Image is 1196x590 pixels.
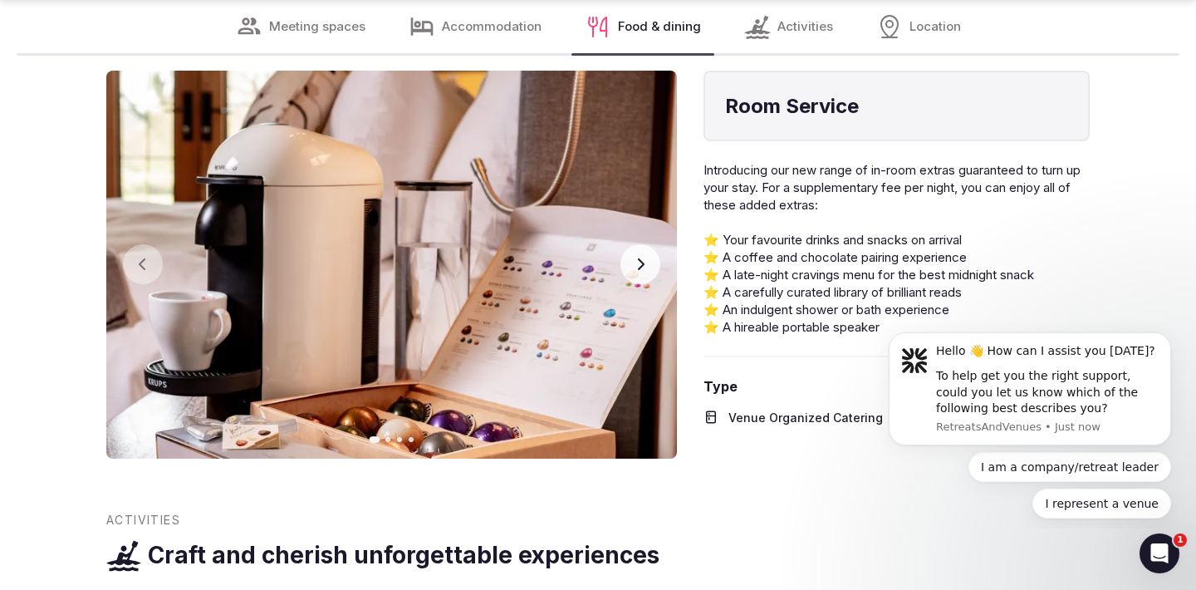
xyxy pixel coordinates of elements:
[703,377,1090,396] span: Type
[409,437,414,442] button: Go to slide 4
[777,18,833,36] span: Activities
[725,92,1068,120] h4: Room Service
[1174,533,1187,547] span: 1
[106,512,180,529] span: Activities
[442,18,542,36] span: Accommodation
[703,284,962,300] span: ⭐ A carefully curated library of brilliant reads
[106,71,677,459] img: Gallery image 1
[909,18,961,36] span: Location
[618,18,701,36] span: Food & dining
[703,267,1034,283] span: ⭐ A late-night cravings menu for the best midnight snack
[864,317,1196,529] iframe: Intercom notifications message
[385,437,390,442] button: Go to slide 2
[703,249,967,265] span: ⭐ A coffee and chocolate pairing experience
[397,437,402,442] button: Go to slide 3
[369,436,380,443] button: Go to slide 1
[1140,533,1179,573] iframe: Intercom live chat
[728,410,883,426] span: Venue Organized Catering
[148,539,659,572] h3: Craft and cherish unforgettable experiences
[703,162,1081,213] span: Introducing our new range of in-room extras guaranteed to turn up your stay. For a supplementary ...
[703,302,949,317] span: ⭐ An indulgent shower or bath experience
[703,319,880,335] span: ⭐ A hireable portable speaker
[703,232,962,248] span: ⭐ Your favourite drinks and snacks on arrival
[269,18,365,36] span: Meeting spaces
